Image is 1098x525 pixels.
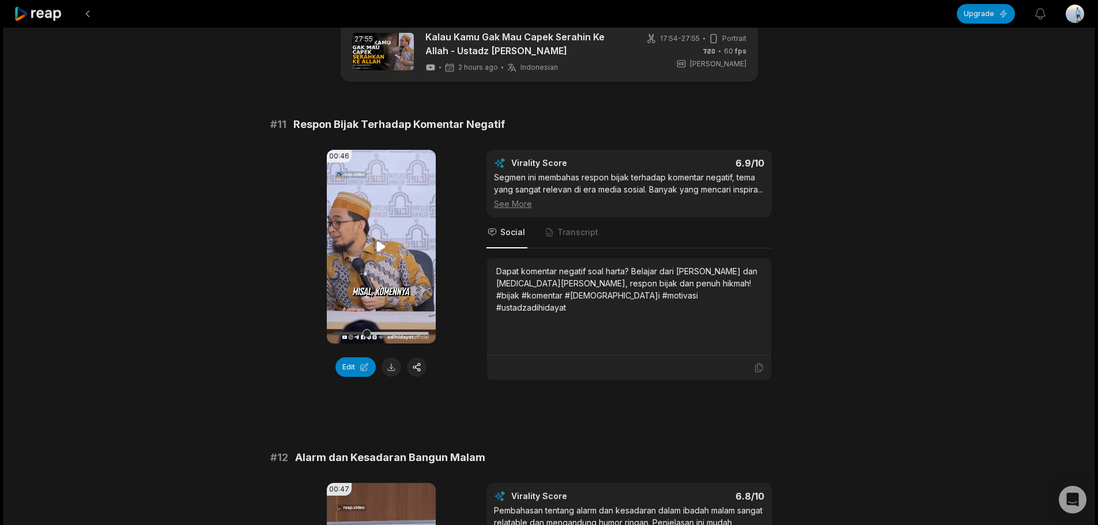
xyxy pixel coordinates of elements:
span: 60 [724,46,746,56]
span: 2 hours ago [458,63,498,72]
a: Kalau Kamu Gak Mau Capek Serahin Ke Allah - Ustadz [PERSON_NAME] [425,30,624,58]
span: # 11 [270,116,286,133]
span: 17:54 - 27:55 [660,33,700,44]
span: Transcript [557,226,598,238]
div: 6.8 /10 [640,490,764,502]
div: Virality Score [511,490,635,502]
span: Portrait [722,33,746,44]
div: Virality Score [511,157,635,169]
span: Respon Bijak Terhadap Komentar Negatif [293,116,505,133]
span: [PERSON_NAME] [690,59,746,69]
div: 6.9 /10 [640,157,764,169]
div: Segmen ini membahas respon bijak terhadap komentar negatif, tema yang sangat relevan di era media... [494,171,764,210]
span: Social [500,226,525,238]
button: Edit [335,357,376,377]
nav: Tabs [486,217,772,248]
div: Open Intercom Messenger [1059,486,1086,513]
span: Alarm dan Kesadaran Bangun Malam [295,450,485,466]
button: Upgrade [957,4,1015,24]
span: Indonesian [520,63,558,72]
span: fps [735,47,746,55]
video: Your browser does not support mp4 format. [327,150,436,343]
div: See More [494,198,764,210]
span: # 12 [270,450,288,466]
div: Dapat komentar negatif soal harta? Belajar dari [PERSON_NAME] dan [MEDICAL_DATA][PERSON_NAME], re... [496,265,762,314]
